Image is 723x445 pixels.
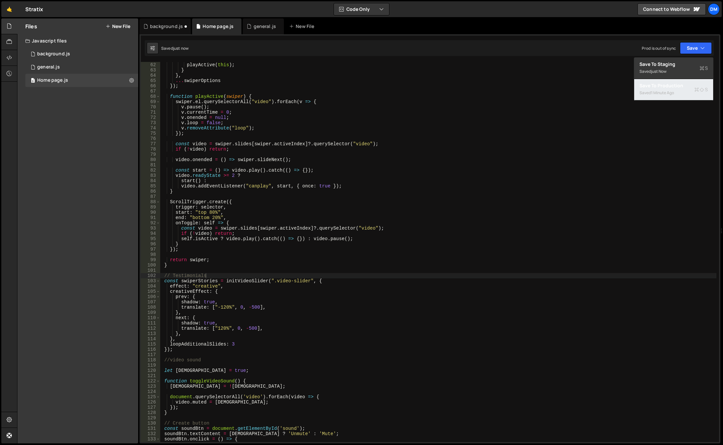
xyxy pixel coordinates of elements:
[141,141,160,147] div: 77
[634,58,713,79] button: Save to StagingS Savedjust now
[700,65,708,71] span: S
[141,210,160,215] div: 90
[141,136,160,141] div: 76
[150,23,183,30] div: background.js
[141,68,160,73] div: 63
[639,61,708,68] div: Save to Staging
[680,42,712,54] button: Save
[708,3,720,15] a: Dm
[141,310,160,315] div: 109
[141,147,160,152] div: 78
[141,394,160,400] div: 125
[141,384,160,389] div: 123
[141,89,160,94] div: 67
[141,378,160,384] div: 122
[639,82,708,89] div: Save to Production
[141,173,160,178] div: 83
[141,299,160,305] div: 107
[37,51,70,57] div: background.js
[141,426,160,431] div: 131
[289,23,317,30] div: New File
[141,352,160,357] div: 117
[141,336,160,342] div: 114
[25,23,37,30] h2: Files
[141,284,160,289] div: 104
[141,157,160,162] div: 80
[141,273,160,278] div: 102
[31,78,35,84] span: 0
[254,23,276,30] div: general.js
[141,115,160,120] div: 72
[25,61,138,74] div: 16575/45802.js
[141,78,160,83] div: 65
[37,64,60,70] div: general.js
[141,415,160,421] div: 129
[141,421,160,426] div: 130
[141,125,160,131] div: 74
[141,178,160,183] div: 84
[141,220,160,226] div: 92
[141,94,160,99] div: 68
[141,73,160,78] div: 64
[141,104,160,110] div: 70
[141,305,160,310] div: 108
[141,168,160,173] div: 82
[141,315,160,320] div: 110
[141,357,160,363] div: 118
[25,74,138,87] div: 16575/45977.js
[141,194,160,199] div: 87
[141,231,160,236] div: 94
[141,199,160,205] div: 88
[25,5,43,13] div: Stratix
[141,431,160,436] div: 132
[141,189,160,194] div: 86
[141,263,160,268] div: 100
[25,47,138,61] div: 16575/45066.js
[141,83,160,89] div: 66
[141,110,160,115] div: 71
[141,347,160,352] div: 116
[141,252,160,257] div: 98
[637,3,706,15] a: Connect to Webflow
[141,268,160,273] div: 101
[141,289,160,294] div: 105
[37,77,68,83] div: Home page.js
[106,24,130,29] button: New File
[141,131,160,136] div: 75
[141,368,160,373] div: 120
[634,57,713,101] div: Code Only
[161,45,188,51] div: Saved
[141,410,160,415] div: 128
[141,389,160,394] div: 124
[651,69,666,74] div: just now
[639,68,708,75] div: Saved
[141,241,160,247] div: 96
[141,236,160,241] div: 95
[141,342,160,347] div: 115
[141,205,160,210] div: 89
[141,373,160,378] div: 121
[141,257,160,263] div: 99
[141,183,160,189] div: 85
[141,294,160,299] div: 106
[203,23,234,30] div: Home page.js
[141,436,160,442] div: 133
[141,363,160,368] div: 119
[17,34,138,47] div: Javascript files
[141,320,160,326] div: 111
[639,89,708,97] div: Saved
[141,278,160,284] div: 103
[634,79,713,100] button: Save to ProductionS Saved1 minute ago
[141,99,160,104] div: 69
[651,90,674,96] div: 1 minute ago
[694,86,708,93] span: S
[141,247,160,252] div: 97
[334,3,389,15] button: Code Only
[642,45,676,51] div: Prod is out of sync
[141,215,160,220] div: 91
[141,400,160,405] div: 126
[141,62,160,68] div: 62
[141,120,160,125] div: 73
[141,326,160,331] div: 112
